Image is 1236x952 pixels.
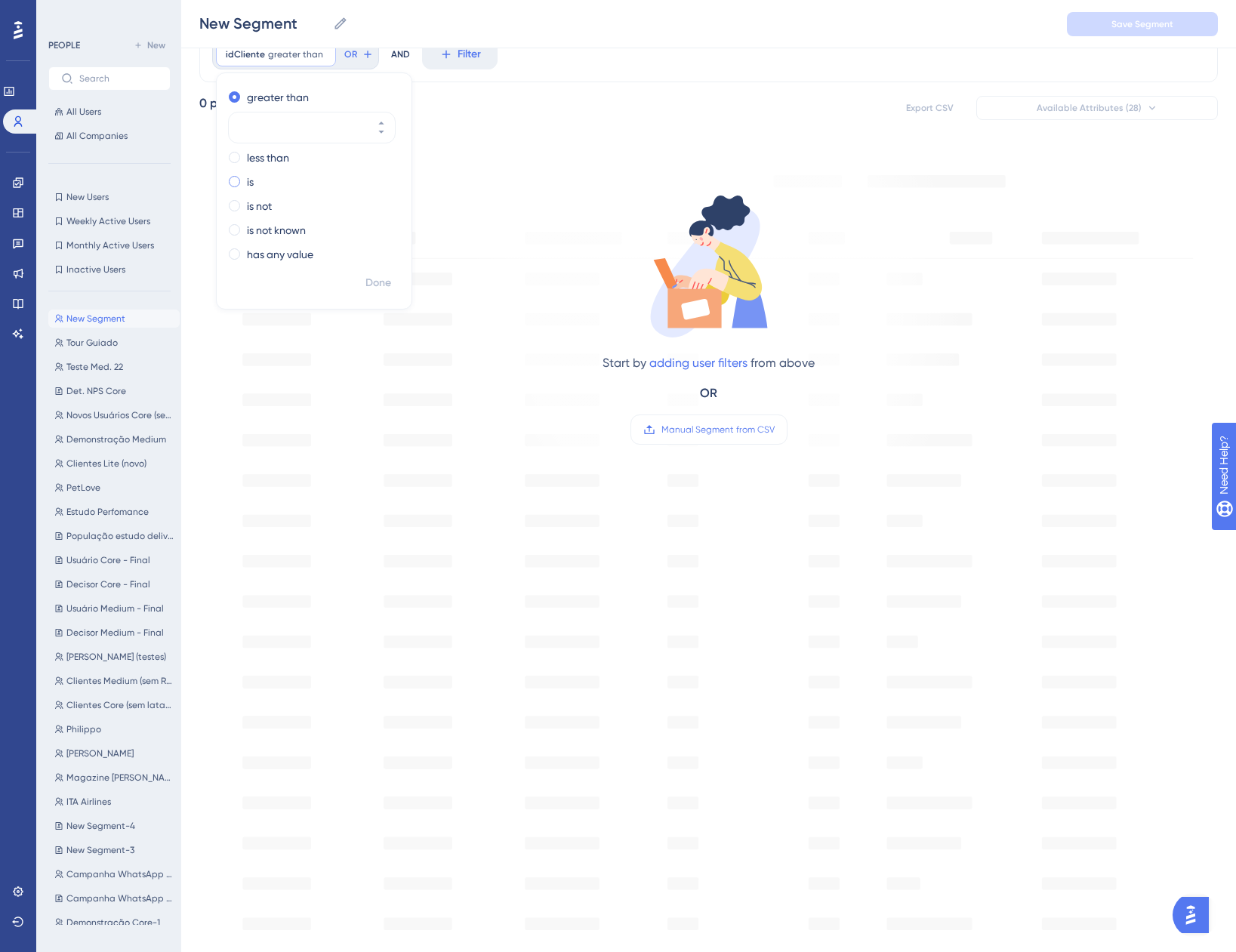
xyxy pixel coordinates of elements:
[48,430,180,448] button: Demonstração Medium
[365,274,391,292] span: Done
[48,236,171,254] button: Monthly Active Users
[48,744,180,763] button: [PERSON_NAME]
[48,889,180,907] button: Campanha WhatsApp (Tela Inicial)
[48,575,180,593] button: Decisor Core - Final
[66,796,111,808] span: ITA Airlines
[48,260,171,279] button: Inactive Users
[1067,12,1218,36] button: Save Segment
[66,578,150,590] span: Decisor Core - Final
[79,73,158,84] input: Search
[35,4,94,22] span: Need Help?
[906,102,954,114] span: Export CSV
[66,409,174,421] span: Novos Usuários Core (sem latam)
[66,892,174,904] span: Campanha WhatsApp (Tela Inicial)
[48,454,180,473] button: Clientes Lite (novo)
[66,361,123,373] span: Teste Med. 22
[48,188,171,206] button: New Users
[1037,102,1142,114] span: Available Attributes (28)
[48,769,180,787] button: Magazine [PERSON_NAME]
[48,793,180,811] button: ITA Airlines
[66,917,160,929] span: Demonstração Core-1
[66,868,174,880] span: Campanha WhatsApp (Tela de Contatos)
[247,149,289,167] label: less than
[66,602,164,615] span: Usuário Medium - Final
[649,356,747,370] a: adding user filters
[66,130,128,142] span: All Companies
[199,94,249,112] div: 0 people
[48,817,180,835] button: New Segment-4
[66,106,101,118] span: All Users
[48,527,180,545] button: População estudo delivery [DATE]
[199,13,327,34] input: Segment Name
[700,384,717,402] div: OR
[66,433,166,445] span: Demonstração Medium
[48,503,180,521] button: Estudo Perfomance
[422,39,498,69] button: Filter
[66,239,154,251] span: Monthly Active Users
[66,482,100,494] span: PetLove
[66,723,101,735] span: Philippo
[247,221,306,239] label: is not known
[66,627,164,639] span: Decisor Medium - Final
[66,530,174,542] span: População estudo delivery [DATE]
[66,313,125,325] span: New Segment
[48,39,80,51] div: PEOPLE
[661,424,775,436] span: Manual Segment from CSV
[48,212,171,230] button: Weekly Active Users
[976,96,1218,120] button: Available Attributes (28)
[66,385,126,397] span: Det. NPS Core
[48,913,180,932] button: Demonstração Core-1
[48,127,171,145] button: All Companies
[48,648,180,666] button: [PERSON_NAME] (testes)
[247,88,309,106] label: greater than
[48,382,180,400] button: Det. NPS Core
[247,197,272,215] label: is not
[48,406,180,424] button: Novos Usuários Core (sem latam)
[66,215,150,227] span: Weekly Active Users
[147,39,165,51] span: New
[66,844,134,856] span: New Segment-3
[342,42,375,66] button: OR
[66,772,174,784] span: Magazine [PERSON_NAME]
[458,45,481,63] span: Filter
[247,245,313,263] label: has any value
[66,820,135,832] span: New Segment-4
[226,48,265,60] span: idCliente
[66,747,134,759] span: [PERSON_NAME]
[66,263,125,276] span: Inactive Users
[247,173,254,191] label: is
[357,270,399,297] button: Done
[66,554,150,566] span: Usuário Core - Final
[48,551,180,569] button: Usuário Core - Final
[66,675,174,687] span: Clientes Medium (sem Raízen)
[48,103,171,121] button: All Users
[66,699,174,711] span: Clientes Core (sem latam)
[268,48,323,60] span: greater than
[66,651,166,663] span: [PERSON_NAME] (testes)
[1111,18,1173,30] span: Save Segment
[48,696,180,714] button: Clientes Core (sem latam)
[66,337,118,349] span: Tour Guiado
[1173,892,1218,938] iframe: UserGuiding AI Assistant Launcher
[48,334,180,352] button: Tour Guiado
[48,841,180,859] button: New Segment-3
[48,479,180,497] button: PetLove
[892,96,967,120] button: Export CSV
[66,191,109,203] span: New Users
[66,458,146,470] span: Clientes Lite (novo)
[48,310,180,328] button: New Segment
[48,624,180,642] button: Decisor Medium - Final
[48,358,180,376] button: Teste Med. 22
[48,599,180,618] button: Usuário Medium - Final
[391,39,410,69] div: AND
[48,672,180,690] button: Clientes Medium (sem Raízen)
[48,865,180,883] button: Campanha WhatsApp (Tela de Contatos)
[603,354,815,372] div: Start by from above
[344,48,357,60] span: OR
[66,506,149,518] span: Estudo Perfomance
[128,36,171,54] button: New
[48,720,180,738] button: Philippo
